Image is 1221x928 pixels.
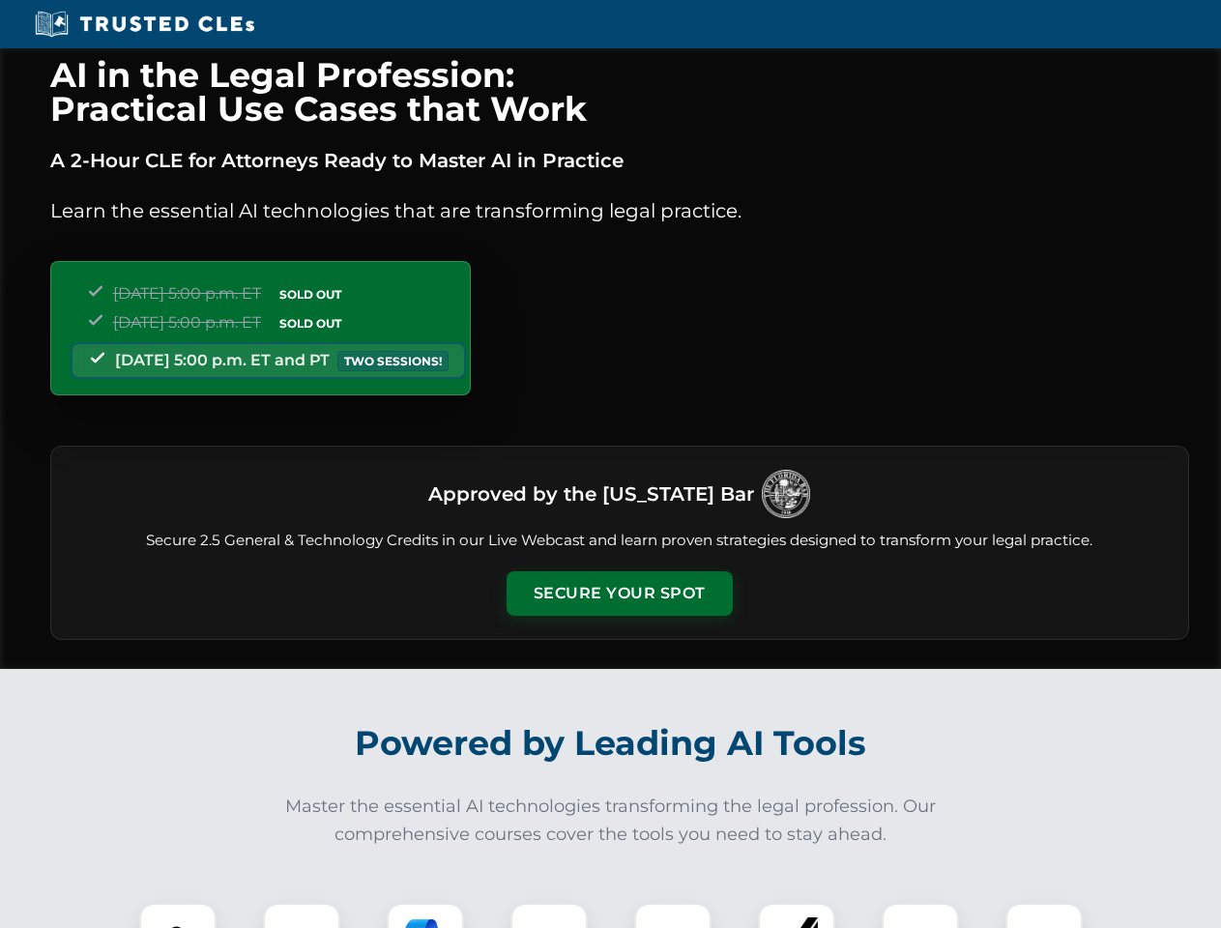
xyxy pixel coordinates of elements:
p: Learn the essential AI technologies that are transforming legal practice. [50,195,1189,226]
span: SOLD OUT [273,313,348,333]
p: Master the essential AI technologies transforming the legal profession. Our comprehensive courses... [273,793,949,849]
img: Logo [762,470,810,518]
span: [DATE] 5:00 p.m. ET [113,313,261,332]
p: A 2-Hour CLE for Attorneys Ready to Master AI in Practice [50,145,1189,176]
img: Trusted CLEs [29,10,260,39]
p: Secure 2.5 General & Technology Credits in our Live Webcast and learn proven strategies designed ... [74,530,1165,552]
h3: Approved by the [US_STATE] Bar [428,477,754,511]
button: Secure Your Spot [507,571,733,616]
h2: Powered by Leading AI Tools [75,710,1147,777]
span: [DATE] 5:00 p.m. ET [113,284,261,303]
span: SOLD OUT [273,284,348,304]
h1: AI in the Legal Profession: Practical Use Cases that Work [50,58,1189,126]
